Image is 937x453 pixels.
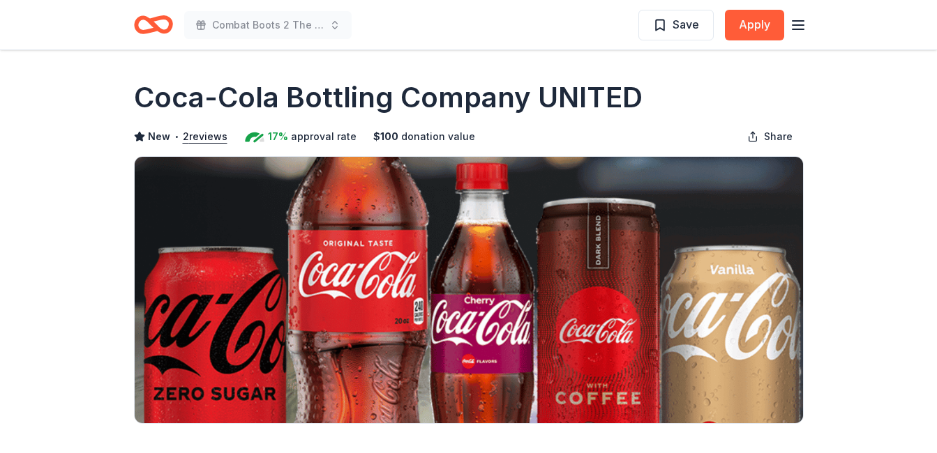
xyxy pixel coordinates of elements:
[725,10,784,40] button: Apply
[268,128,288,145] span: 17%
[291,128,357,145] span: approval rate
[134,78,643,117] h1: Coca-Cola Bottling Company UNITED
[148,128,170,145] span: New
[212,17,324,33] span: Combat Boots 2 The Boardroom presents the "United We Stand" Campaign
[373,128,398,145] span: $ 100
[174,131,179,142] span: •
[134,8,173,41] a: Home
[183,128,227,145] button: 2reviews
[135,157,803,423] img: Image for Coca-Cola Bottling Company UNITED
[638,10,714,40] button: Save
[764,128,793,145] span: Share
[184,11,352,39] button: Combat Boots 2 The Boardroom presents the "United We Stand" Campaign
[401,128,475,145] span: donation value
[736,123,804,151] button: Share
[673,15,699,33] span: Save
